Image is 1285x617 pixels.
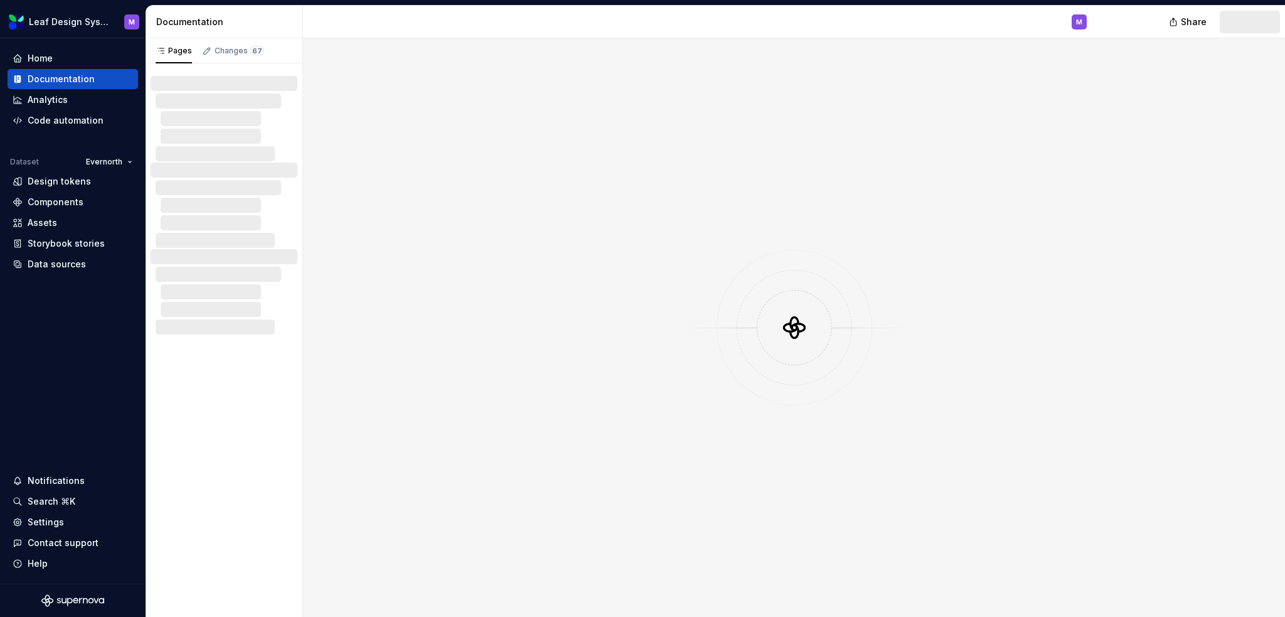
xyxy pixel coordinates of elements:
[8,69,138,89] a: Documentation
[8,512,138,532] a: Settings
[28,217,57,229] div: Assets
[9,14,24,30] img: 6e787e26-f4c0-4230-8924-624fe4a2d214.png
[8,254,138,274] a: Data sources
[8,171,138,191] a: Design tokens
[8,110,138,131] a: Code automation
[8,48,138,68] a: Home
[129,17,135,27] div: M
[156,46,192,56] div: Pages
[1076,17,1082,27] div: M
[28,52,53,65] div: Home
[8,554,138,574] button: Help
[1181,16,1207,28] span: Share
[28,73,95,85] div: Documentation
[8,491,138,512] button: Search ⌘K
[80,153,138,171] button: Evernorth
[28,114,104,127] div: Code automation
[28,516,64,528] div: Settings
[8,90,138,110] a: Analytics
[1163,11,1215,33] button: Share
[156,16,297,28] div: Documentation
[28,475,85,487] div: Notifications
[8,213,138,233] a: Assets
[3,8,143,35] button: Leaf Design SystemM
[250,46,264,56] span: 67
[86,157,122,167] span: Evernorth
[28,495,75,508] div: Search ⌘K
[28,557,48,570] div: Help
[28,94,68,106] div: Analytics
[8,471,138,491] button: Notifications
[41,594,104,607] svg: Supernova Logo
[28,258,86,271] div: Data sources
[8,533,138,553] button: Contact support
[29,16,109,28] div: Leaf Design System
[8,192,138,212] a: Components
[10,157,39,167] div: Dataset
[28,196,83,208] div: Components
[8,233,138,254] a: Storybook stories
[28,237,105,250] div: Storybook stories
[28,537,99,549] div: Contact support
[28,175,91,188] div: Design tokens
[215,46,264,56] div: Changes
